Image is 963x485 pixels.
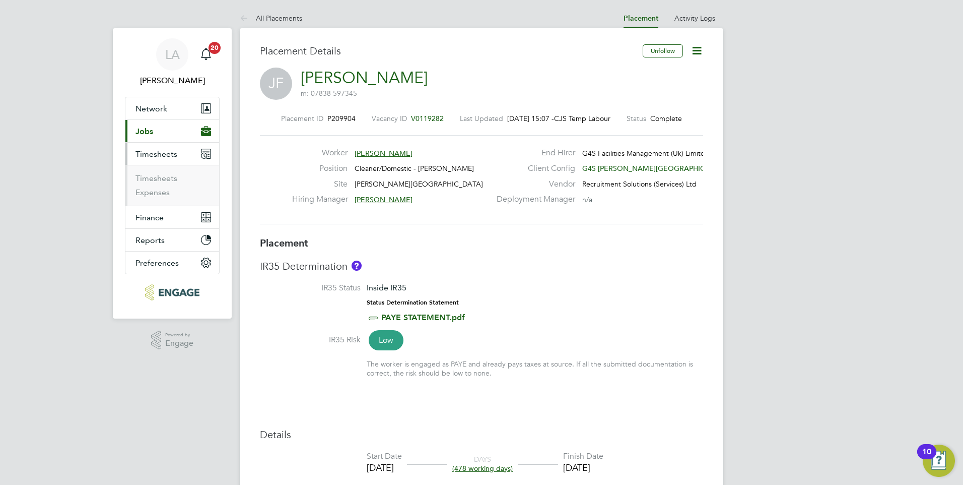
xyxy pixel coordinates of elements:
[260,44,635,57] h3: Placement Details
[260,283,361,293] label: IR35 Status
[292,194,348,205] label: Hiring Manager
[125,229,219,251] button: Reports
[491,148,575,158] label: End Hirer
[301,89,357,98] span: m: 07838 597345
[260,260,703,273] h3: IR35 Determination
[292,163,348,174] label: Position
[367,451,402,462] div: Start Date
[125,143,219,165] button: Timesheets
[125,97,219,119] button: Network
[582,179,697,189] span: Recruitment Solutions (Services) Ltd
[209,42,221,54] span: 20
[260,68,292,100] span: JF
[135,213,164,222] span: Finance
[650,114,682,123] span: Complete
[491,163,575,174] label: Client Config
[582,195,592,204] span: n/a
[145,284,199,300] img: rec-solutions-logo-retina.png
[355,149,412,158] span: [PERSON_NAME]
[507,114,554,123] span: [DATE] 15:07 -
[367,462,402,473] div: [DATE]
[125,75,220,87] span: Leah Adams
[460,114,503,123] label: Last Updated
[135,104,167,113] span: Network
[582,164,766,173] span: G4S [PERSON_NAME][GEOGRAPHIC_DATA] - Operati…
[240,14,302,23] a: All Placements
[563,462,603,473] div: [DATE]
[125,165,219,206] div: Timesheets
[165,331,193,339] span: Powered by
[135,235,165,245] span: Reports
[922,452,931,465] div: 10
[301,68,428,88] a: [PERSON_NAME]
[135,258,179,268] span: Preferences
[369,330,403,350] span: Low
[151,331,194,350] a: Powered byEngage
[411,114,444,123] span: V0119282
[196,38,216,71] a: 20
[627,114,646,123] label: Status
[165,339,193,348] span: Engage
[355,164,474,173] span: Cleaner/Domestic - [PERSON_NAME]
[125,38,220,87] a: LA[PERSON_NAME]
[372,114,407,123] label: Vacancy ID
[674,14,715,23] a: Activity Logs
[381,313,465,322] a: PAYE STATEMENT.pdf
[135,188,170,197] a: Expenses
[352,261,362,271] button: About IR35
[135,173,177,183] a: Timesheets
[260,335,361,345] label: IR35 Risk
[554,114,610,123] span: CJS Temp Labour
[125,252,219,274] button: Preferences
[367,299,459,306] strong: Status Determination Statement
[367,359,703,378] div: The worker is engaged as PAYE and already pays taxes at source. If all the submitted documentatio...
[125,206,219,228] button: Finance
[281,114,323,123] label: Placement ID
[260,428,703,441] h3: Details
[355,179,483,189] span: [PERSON_NAME][GEOGRAPHIC_DATA]
[355,195,412,204] span: [PERSON_NAME]
[452,464,513,473] span: (478 working days)
[327,114,356,123] span: P209904
[491,194,575,205] label: Deployment Manager
[125,284,220,300] a: Go to home page
[260,237,308,249] b: Placement
[367,283,406,292] span: Inside IR35
[292,148,348,158] label: Worker
[643,44,683,57] button: Unfollow
[624,14,658,23] a: Placement
[491,179,575,190] label: Vendor
[135,127,153,136] span: Jobs
[563,451,603,462] div: Finish Date
[923,445,955,477] button: Open Resource Center, 10 new notifications
[165,48,180,61] span: LA
[582,149,709,158] span: G4S Facilities Management (Uk) Limited
[292,179,348,190] label: Site
[135,149,177,159] span: Timesheets
[113,28,232,319] nav: Main navigation
[125,120,219,142] button: Jobs
[447,455,518,473] div: DAYS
